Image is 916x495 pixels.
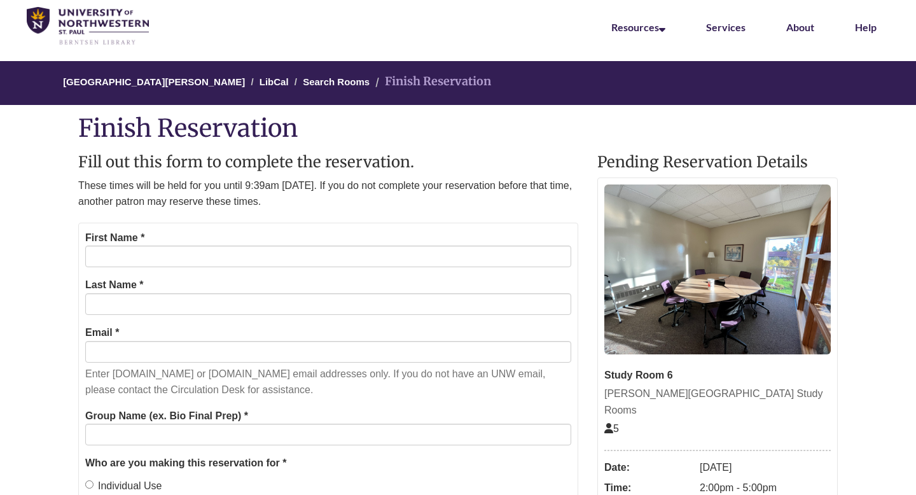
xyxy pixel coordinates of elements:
span: The capacity of this space [604,423,619,434]
img: UNWSP Library Logo [27,7,149,46]
a: [GEOGRAPHIC_DATA][PERSON_NAME] [63,76,245,87]
input: Individual Use [85,480,94,489]
a: Resources [611,21,665,33]
a: LibCal [260,76,289,87]
label: Individual Use [85,478,162,494]
a: Services [706,21,746,33]
h2: Fill out this form to complete the reservation. [78,154,578,171]
li: Finish Reservation [372,73,491,91]
img: Study Room 6 [604,185,831,354]
p: Enter [DOMAIN_NAME] or [DOMAIN_NAME] email addresses only. If you do not have an UNW email, pleas... [85,366,571,398]
label: First Name * [85,230,144,246]
a: About [786,21,814,33]
div: [PERSON_NAME][GEOGRAPHIC_DATA] Study Rooms [604,386,831,418]
label: Last Name * [85,277,144,293]
dt: Date: [604,457,693,478]
label: Group Name (ex. Bio Final Prep) * [85,408,248,424]
h1: Finish Reservation [78,115,838,141]
legend: Who are you making this reservation for * [85,455,571,471]
nav: Breadcrumb [78,61,838,105]
p: These times will be held for you until 9:39am [DATE]. If you do not complete your reservation bef... [78,178,578,210]
a: Search Rooms [303,76,370,87]
h2: Pending Reservation Details [597,154,838,171]
label: Email * [85,324,119,341]
a: Help [855,21,877,33]
div: Study Room 6 [604,367,831,384]
dd: [DATE] [700,457,831,478]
